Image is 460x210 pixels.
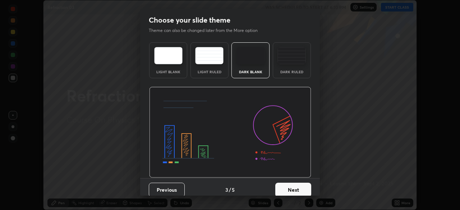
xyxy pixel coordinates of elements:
div: Dark Ruled [277,70,306,74]
h2: Choose your slide theme [149,15,230,25]
h4: 3 [225,186,228,193]
button: Next [275,183,311,197]
div: Light Ruled [195,70,224,74]
h4: 5 [232,186,235,193]
p: Theme can also be changed later from the More option [149,27,265,34]
img: darkTheme.f0cc69e5.svg [236,47,265,64]
img: lightRuledTheme.5fabf969.svg [195,47,224,64]
img: darkRuledTheme.de295e13.svg [277,47,306,64]
div: Light Blank [154,70,183,74]
h4: / [229,186,231,193]
button: Previous [149,183,185,197]
img: darkThemeBanner.d06ce4a2.svg [149,87,311,178]
img: lightTheme.e5ed3b09.svg [154,47,183,64]
div: Dark Blank [236,70,265,74]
